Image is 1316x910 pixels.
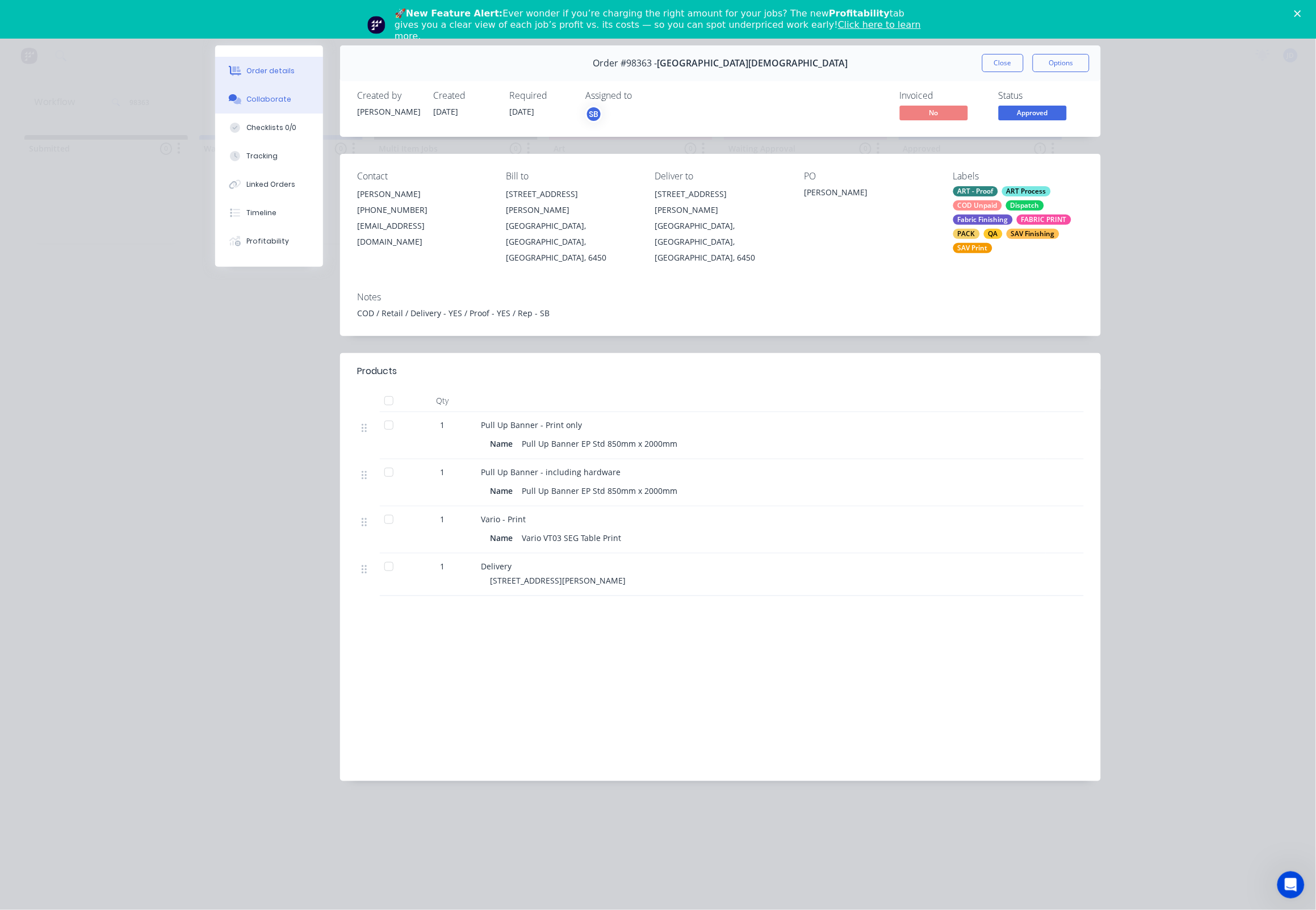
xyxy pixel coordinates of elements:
[982,54,1024,72] button: Close
[593,58,657,69] span: Order #98363 -
[804,171,934,182] div: PO
[517,435,682,452] div: Pull Up Banner EP Std 850mm x 2000mm
[1002,186,1051,196] div: ART Process
[357,292,1084,303] div: Notes
[953,229,980,239] div: PACK
[481,514,526,525] span: Vario - Print
[1294,10,1306,17] div: Close
[357,171,488,182] div: Contact
[247,179,296,190] div: Linked Orders
[440,419,445,431] span: 1
[357,106,420,118] div: [PERSON_NAME]
[506,218,636,266] div: [GEOGRAPHIC_DATA], [GEOGRAPHIC_DATA], [GEOGRAPHIC_DATA], 6450
[506,186,636,218] div: [STREET_ADDRESS][PERSON_NAME]
[481,561,512,572] span: Delivery
[1006,200,1044,211] div: Dispatch
[517,483,682,499] div: Pull Up Banner EP Std 850mm x 2000mm
[357,202,488,218] div: [PHONE_NUMBER]
[247,94,292,104] div: Collaborate
[357,307,1084,319] div: COD / Retail / Delivery - YES / Proof - YES / Rep - SB
[490,575,626,586] span: [STREET_ADDRESS][PERSON_NAME]
[657,58,848,69] span: [GEOGRAPHIC_DATA][DEMOGRAPHIC_DATA]
[1033,54,1089,72] button: Options
[215,170,323,199] button: Linked Orders
[517,530,626,546] div: Vario VT03 SEG Table Print
[506,171,636,182] div: Bill to
[367,16,385,34] img: Profile image for Team
[1007,229,1059,239] div: SAV Finishing
[440,466,445,478] span: 1
[357,218,488,250] div: [EMAIL_ADDRESS][DOMAIN_NAME]
[585,90,699,101] div: Assigned to
[900,90,985,101] div: Invoiced
[215,227,323,255] button: Profitability
[490,483,517,499] div: Name
[655,171,786,182] div: Deliver to
[509,106,534,117] span: [DATE]
[829,8,890,19] b: Profitability
[481,467,621,477] span: Pull Up Banner - including hardware
[506,186,636,266] div: [STREET_ADDRESS][PERSON_NAME][GEOGRAPHIC_DATA], [GEOGRAPHIC_DATA], [GEOGRAPHIC_DATA], 6450
[357,186,488,250] div: [PERSON_NAME][PHONE_NUMBER][EMAIL_ADDRESS][DOMAIN_NAME]
[247,123,297,133] div: Checklists 0/0
[953,171,1084,182] div: Labels
[395,8,931,42] div: 🚀 Ever wonder if you’re charging the right amount for your jobs? The new tab gives you a clear vi...
[900,106,968,120] span: No
[357,186,488,202] div: [PERSON_NAME]
[804,186,934,202] div: [PERSON_NAME]
[357,90,420,101] div: Created by
[440,560,445,572] span: 1
[406,8,503,19] b: New Feature Alert:
[215,199,323,227] button: Timeline
[247,66,295,76] div: Order details
[215,142,323,170] button: Tracking
[215,114,323,142] button: Checklists 0/0
[953,200,1002,211] div: COD Unpaid
[247,151,278,161] div: Tracking
[247,208,277,218] div: Timeline
[1017,215,1071,225] div: FABRIC PRINT
[357,364,397,378] div: Products
[490,530,517,546] div: Name
[585,106,602,123] button: SB
[247,236,290,246] div: Profitability
[953,243,992,253] div: SAV Print
[999,106,1067,123] button: Approved
[655,186,786,266] div: [STREET_ADDRESS][PERSON_NAME][GEOGRAPHIC_DATA], [GEOGRAPHIC_DATA], [GEOGRAPHIC_DATA], 6450
[953,186,998,196] div: ART - Proof
[215,85,323,114] button: Collaborate
[655,218,786,266] div: [GEOGRAPHIC_DATA], [GEOGRAPHIC_DATA], [GEOGRAPHIC_DATA], 6450
[395,19,921,41] a: Click here to learn more.
[215,57,323,85] button: Order details
[408,389,476,412] div: Qty
[440,513,445,525] span: 1
[999,106,1067,120] span: Approved
[984,229,1003,239] div: QA
[433,90,496,101] div: Created
[433,106,458,117] span: [DATE]
[999,90,1084,101] div: Status
[1277,871,1305,899] iframe: Intercom live chat
[953,215,1013,225] div: Fabric Finishing
[655,186,786,218] div: [STREET_ADDRESS][PERSON_NAME]
[481,420,582,430] span: Pull Up Banner - Print only
[509,90,572,101] div: Required
[490,435,517,452] div: Name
